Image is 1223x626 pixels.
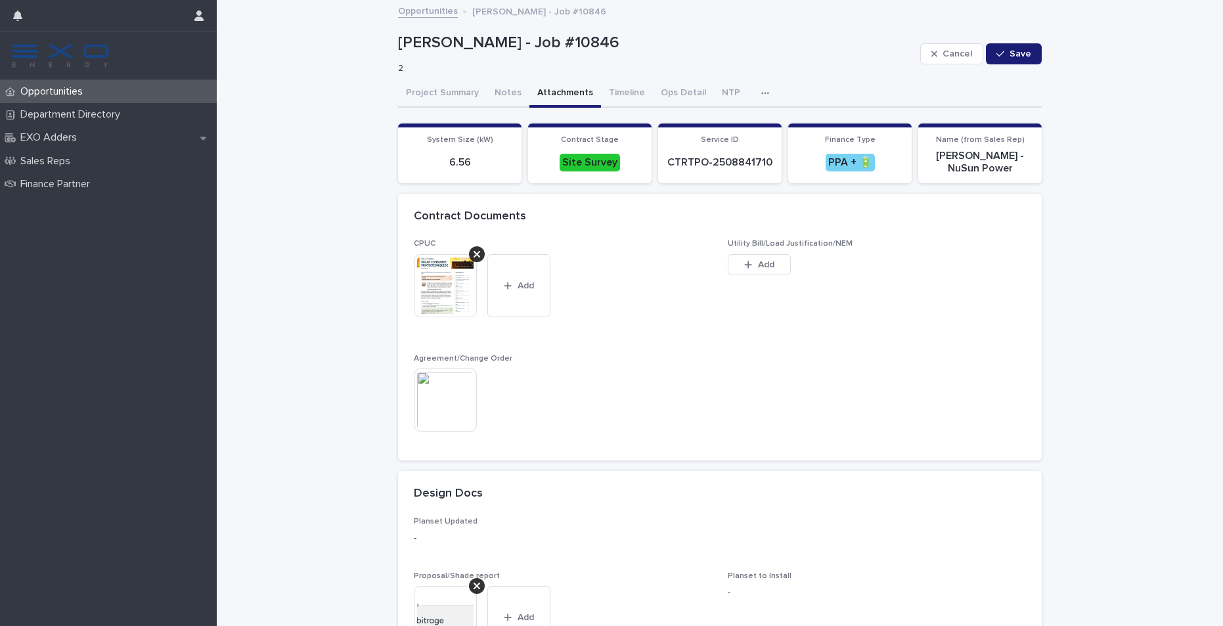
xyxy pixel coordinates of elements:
[728,586,1026,600] p: -
[487,254,550,317] button: Add
[398,34,915,53] p: [PERSON_NAME] - Job #10846
[427,136,493,144] span: System Size (kW)
[986,43,1042,64] button: Save
[714,80,748,108] button: NTP
[406,156,514,169] p: 6.56
[11,43,110,69] img: FKS5r6ZBThi8E5hshIGi
[414,355,512,363] span: Agreement/Change Order
[653,80,714,108] button: Ops Detail
[701,136,739,144] span: Service ID
[414,487,483,501] h2: Design Docs
[825,136,876,144] span: Finance Type
[15,108,131,121] p: Department Directory
[561,136,619,144] span: Contract Stage
[15,85,93,98] p: Opportunities
[936,136,1025,144] span: Name (from Sales Rep)
[728,254,791,275] button: Add
[920,43,983,64] button: Cancel
[472,3,606,18] p: [PERSON_NAME] - Job #10846
[826,154,875,171] div: PPA + 🔋
[518,613,534,622] span: Add
[1010,49,1031,58] span: Save
[728,240,853,248] span: Utility Bill/Load Justification/NEM
[414,210,526,224] h2: Contract Documents
[414,240,435,248] span: CPUC
[666,156,774,169] p: CTRTPO-2508841710
[398,63,910,74] p: 2
[15,178,100,190] p: Finance Partner
[560,154,620,171] div: Site Survey
[414,572,500,580] span: Proposal/Shade report
[926,150,1034,175] p: [PERSON_NAME] - NuSun Power
[601,80,653,108] button: Timeline
[518,281,534,290] span: Add
[398,3,458,18] a: Opportunities
[728,572,791,580] span: Planset to Install
[15,131,87,144] p: EXO Adders
[529,80,601,108] button: Attachments
[414,531,1026,545] p: -
[758,260,774,269] span: Add
[15,155,81,168] p: Sales Reps
[487,80,529,108] button: Notes
[398,80,487,108] button: Project Summary
[414,518,478,525] span: Planset Updated
[943,49,972,58] span: Cancel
